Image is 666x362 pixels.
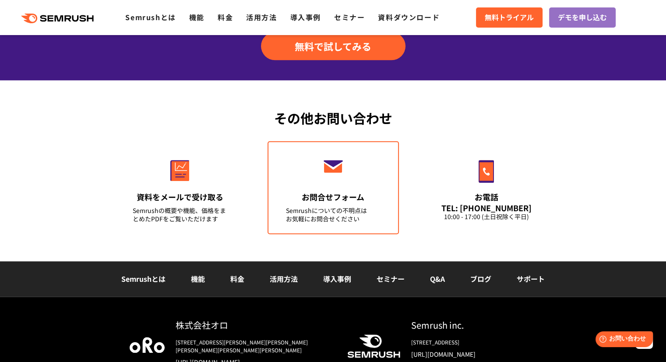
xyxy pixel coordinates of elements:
[133,192,227,202] div: 資料をメールで受け取る
[439,213,534,221] div: 10:00 - 17:00 (土日祝除く平日)
[270,273,298,284] a: 活用方法
[558,12,607,23] span: デモを申し込む
[133,206,227,223] div: Semrushの概要や機能、価格をまとめたPDFをご覧いただけます
[114,141,246,234] a: 資料をメールで受け取る Semrushの概要や機能、価格をまとめたPDFをご覧いただけます
[411,319,537,331] div: Semrush inc.
[191,273,205,284] a: 機能
[549,7,616,28] a: デモを申し込む
[230,273,244,284] a: 料金
[295,39,371,53] span: 無料で試してみる
[485,12,534,23] span: 無料トライアル
[286,206,381,223] div: Semrushについての不明点は お気軽にお問合せください
[430,273,445,284] a: Q&A
[476,7,543,28] a: 無料トライアル
[377,273,405,284] a: セミナー
[103,108,563,128] div: その他お問い合わせ
[125,12,176,22] a: Semrushとは
[323,273,351,284] a: 導入事例
[176,319,333,331] div: 株式会社オロ
[130,337,165,353] img: oro company
[286,192,381,202] div: お問合せフォーム
[121,273,166,284] a: Semrushとは
[378,12,440,22] a: 資料ダウンロード
[439,203,534,213] div: TEL: [PHONE_NUMBER]
[189,12,204,22] a: 機能
[268,141,399,234] a: お問合せフォーム Semrushについての不明点はお気軽にお問合せください
[246,12,277,22] a: 活用方法
[517,273,545,284] a: サポート
[411,338,537,346] div: [STREET_ADDRESS]
[261,32,405,60] a: 無料で試してみる
[411,350,537,358] a: [URL][DOMAIN_NAME]
[290,12,321,22] a: 導入事例
[176,338,333,354] div: [STREET_ADDRESS][PERSON_NAME][PERSON_NAME][PERSON_NAME][PERSON_NAME][PERSON_NAME]
[588,328,656,352] iframe: Help widget launcher
[218,12,233,22] a: 料金
[334,12,365,22] a: セミナー
[470,273,491,284] a: ブログ
[439,192,534,202] div: お電話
